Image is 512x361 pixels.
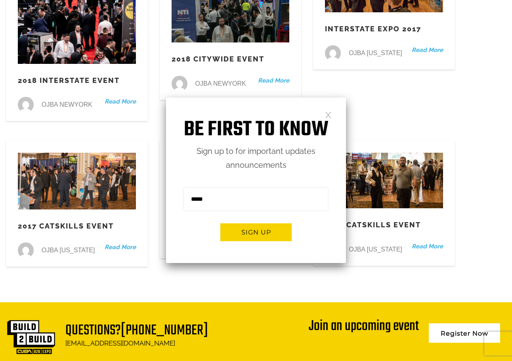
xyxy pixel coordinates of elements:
[412,45,443,56] a: Read More
[195,83,246,84] span: OJBA NewYork
[18,222,114,230] a: 2017 Catskills Event
[220,223,292,241] button: Sign up
[349,52,402,54] span: OJBA [US_STATE]
[349,249,402,250] span: OJBA [US_STATE]
[172,55,264,63] a: 2018 Citywide Event
[325,25,421,33] a: Interstate Expo 2017
[105,242,136,253] a: Read More
[412,242,443,252] a: Read More
[166,144,346,172] p: Sign up to for important updates announcements
[42,250,95,251] span: OJBA [US_STATE]
[65,324,208,338] h1: Questions?
[65,339,175,347] a: [EMAIL_ADDRESS][DOMAIN_NAME]
[325,221,421,229] a: 2015 Catskills Event
[42,104,92,106] span: OJBA NewYork
[325,111,332,118] a: Close
[105,97,136,107] a: Read More
[121,319,208,342] a: [PHONE_NUMBER]
[18,76,120,84] a: 2018 Interstate Event
[166,117,346,142] h1: Be first to know
[309,319,419,334] div: Join an upcoming event
[258,76,289,86] a: Read More
[429,323,500,343] a: Register Now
